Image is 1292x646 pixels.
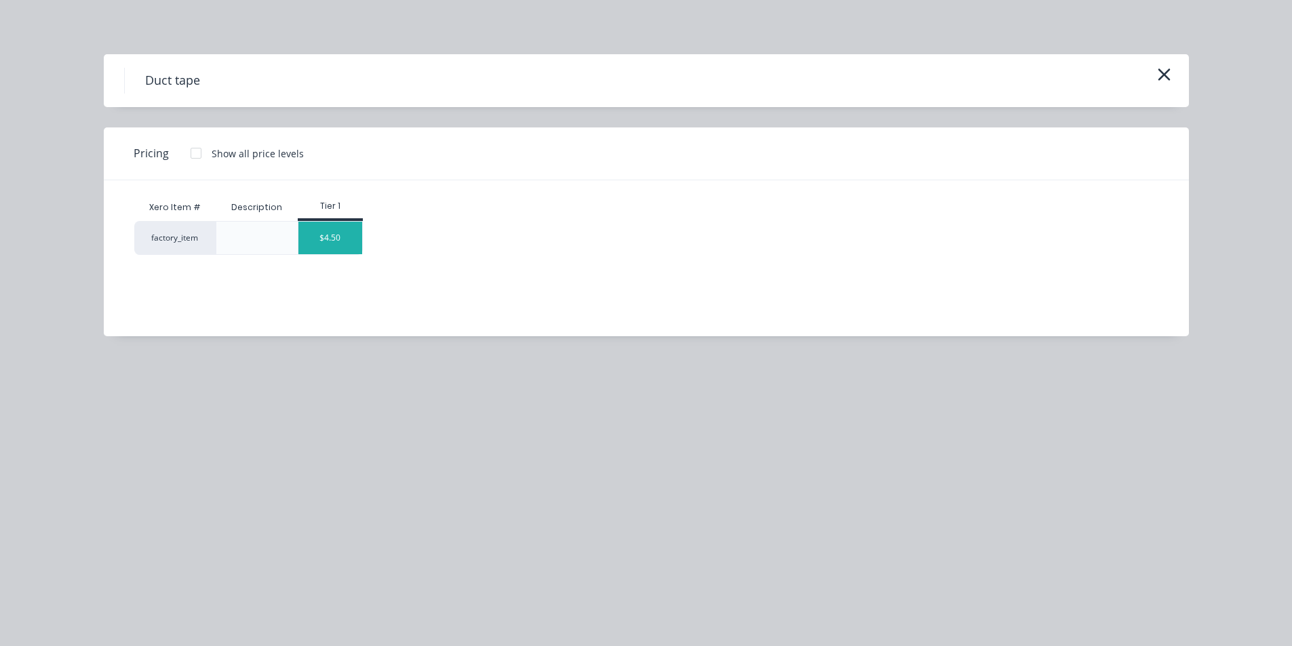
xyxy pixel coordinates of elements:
div: Xero Item # [134,194,216,221]
div: $4.50 [298,222,362,254]
div: factory_item [134,221,216,255]
div: Description [220,190,293,224]
div: Tier 1 [298,200,363,212]
span: Pricing [134,145,169,161]
div: Show all price levels [212,146,304,161]
h4: Duct tape [124,68,220,94]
